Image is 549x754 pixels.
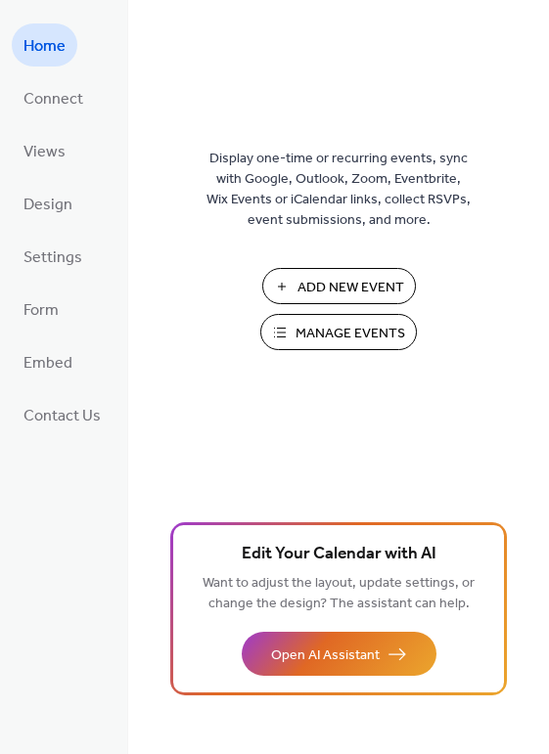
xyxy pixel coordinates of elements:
button: Manage Events [260,314,417,350]
span: Settings [23,243,82,274]
span: Edit Your Calendar with AI [242,541,436,568]
span: Home [23,31,66,63]
span: Want to adjust the layout, update settings, or change the design? The assistant can help. [203,570,475,617]
a: Connect [12,76,95,119]
span: Open AI Assistant [271,645,380,666]
span: Form [23,295,59,327]
a: Embed [12,340,84,383]
span: Manage Events [296,324,405,344]
span: Embed [23,348,72,379]
button: Add New Event [262,268,416,304]
span: Connect [23,84,83,115]
a: Views [12,129,77,172]
a: Contact Us [12,393,113,436]
span: Display one-time or recurring events, sync with Google, Outlook, Zoom, Eventbrite, Wix Events or ... [206,149,471,231]
a: Design [12,182,84,225]
button: Open AI Assistant [242,632,436,676]
span: Add New Event [297,278,404,298]
span: Contact Us [23,401,101,432]
span: Design [23,190,72,221]
a: Settings [12,235,94,278]
span: Views [23,137,66,168]
a: Form [12,288,70,331]
a: Home [12,23,77,67]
